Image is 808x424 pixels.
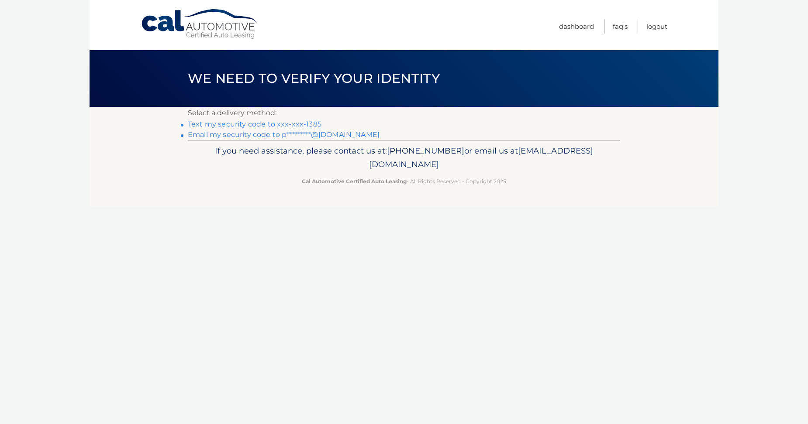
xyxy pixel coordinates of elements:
a: Text my security code to xxx-xxx-1385 [188,120,321,128]
p: If you need assistance, please contact us at: or email us at [193,144,615,172]
p: Select a delivery method: [188,107,620,119]
strong: Cal Automotive Certified Auto Leasing [302,178,407,185]
p: - All Rights Reserved - Copyright 2025 [193,177,615,186]
span: We need to verify your identity [188,70,440,86]
a: Dashboard [559,19,594,34]
a: FAQ's [613,19,628,34]
a: Email my security code to p*********@[DOMAIN_NAME] [188,130,380,139]
a: Cal Automotive [141,9,259,40]
a: Logout [646,19,667,34]
span: [PHONE_NUMBER] [387,146,464,156]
